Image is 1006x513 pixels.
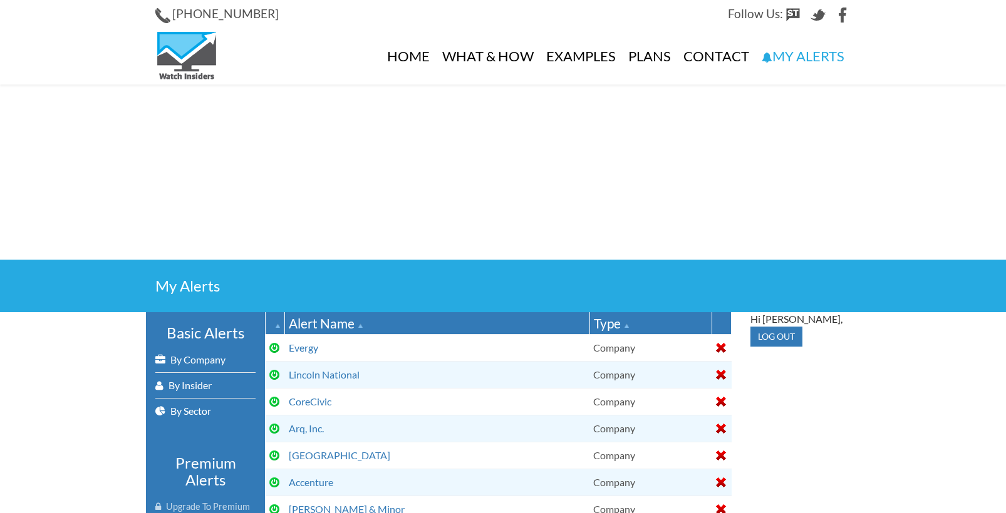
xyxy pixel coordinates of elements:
a: Evergy [289,342,318,353]
td: Company [589,388,712,415]
a: By Company [155,347,256,372]
th: : Ascending sort applied, activate to apply a descending sort [266,312,285,335]
a: Lincoln National [289,368,360,380]
div: Alert Name [289,314,586,332]
td: Company [589,442,712,469]
h3: Premium Alerts [155,455,256,488]
a: Examples [540,28,622,84]
a: [GEOGRAPHIC_DATA] [289,449,390,461]
th: : No sort applied, activate to apply an ascending sort [712,312,732,335]
a: CoreCivic [289,395,331,407]
img: Facebook [836,8,851,23]
a: Contact [677,28,755,84]
a: By Insider [155,373,256,398]
a: Accenture [289,476,333,488]
td: Company [589,415,712,442]
a: Plans [622,28,677,84]
span: [PHONE_NUMBER] [172,6,279,21]
input: Log out [750,327,802,347]
img: Twitter [811,8,826,23]
a: By Sector [155,399,256,424]
div: Type [594,314,708,332]
span: Follow Us: [728,6,783,21]
img: StockTwits [786,8,801,23]
div: Hi [PERSON_NAME], [750,312,851,327]
th: Alert Name: Ascending sort applied, activate to apply a descending sort [285,312,590,335]
a: My Alerts [755,28,851,84]
h2: My Alerts [155,278,851,293]
a: Arq, Inc. [289,422,324,434]
td: Company [589,361,712,388]
td: Company [589,334,712,361]
a: What & How [436,28,540,84]
h3: Basic Alerts [155,325,256,341]
a: Home [381,28,436,84]
td: Company [589,469,712,495]
th: Type: Ascending sort applied, activate to apply a descending sort [589,312,712,335]
img: Phone [155,8,170,23]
